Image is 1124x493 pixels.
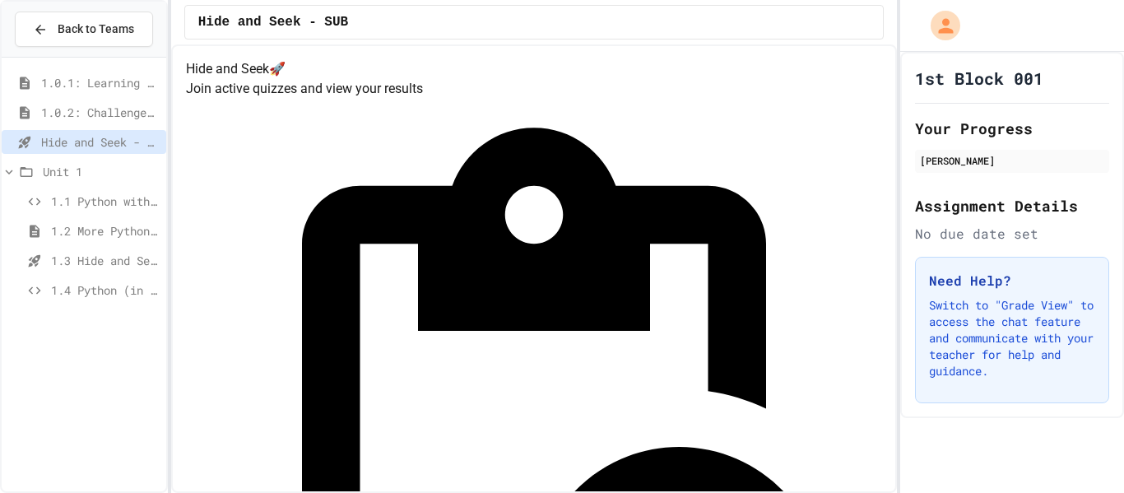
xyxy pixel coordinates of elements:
p: Join active quizzes and view your results [186,79,883,99]
span: 1.4 Python (in Groups) [51,281,160,299]
span: 1.3 Hide and Seek [51,252,160,269]
h4: Hide and Seek 🚀 [186,59,883,79]
span: Back to Teams [58,21,134,38]
h1: 1st Block 001 [915,67,1043,90]
h3: Need Help? [929,271,1095,291]
h2: Assignment Details [915,194,1109,217]
span: Hide and Seek - SUB [198,12,348,32]
span: 1.2 More Python (using Turtle) [51,222,160,240]
h2: Your Progress [915,117,1109,140]
div: [PERSON_NAME] [920,153,1104,168]
button: Back to Teams [15,12,153,47]
span: 1.0.2: Challenge Problem - The Bridge [41,104,160,121]
span: 1.0.1: Learning to Solve Hard Problems [41,74,160,91]
p: Switch to "Grade View" to access the chat feature and communicate with your teacher for help and ... [929,297,1095,379]
span: Hide and Seek - SUB [41,133,160,151]
div: My Account [913,7,964,44]
span: Unit 1 [43,163,160,180]
span: 1.1 Python with Turtle [51,193,160,210]
div: No due date set [915,224,1109,244]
